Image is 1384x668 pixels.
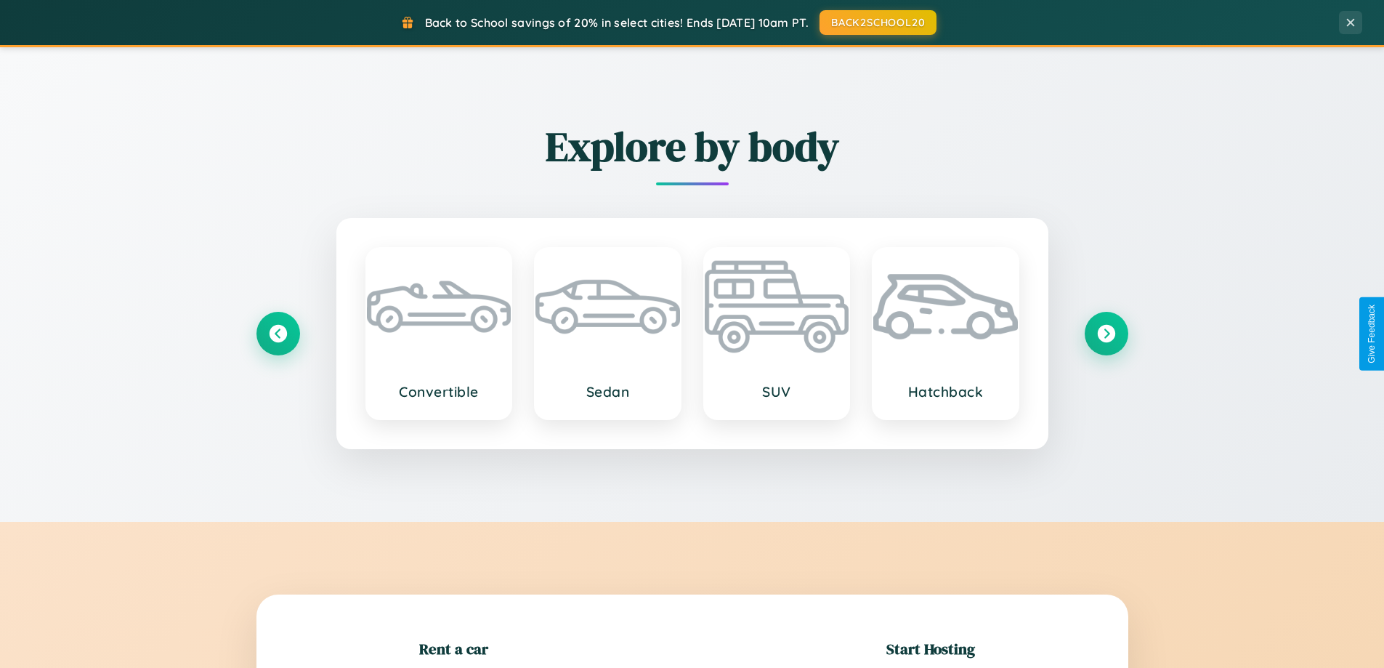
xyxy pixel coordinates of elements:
h2: Explore by body [256,118,1128,174]
div: Give Feedback [1367,305,1377,363]
h3: SUV [719,383,835,401]
h2: Start Hosting [886,638,975,659]
h2: Rent a car [419,638,488,659]
span: Back to School savings of 20% in select cities! Ends [DATE] 10am PT. [425,15,809,30]
h3: Sedan [550,383,665,401]
h3: Convertible [381,383,497,401]
button: BACK2SCHOOL20 [820,10,936,35]
h3: Hatchback [888,383,1003,401]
